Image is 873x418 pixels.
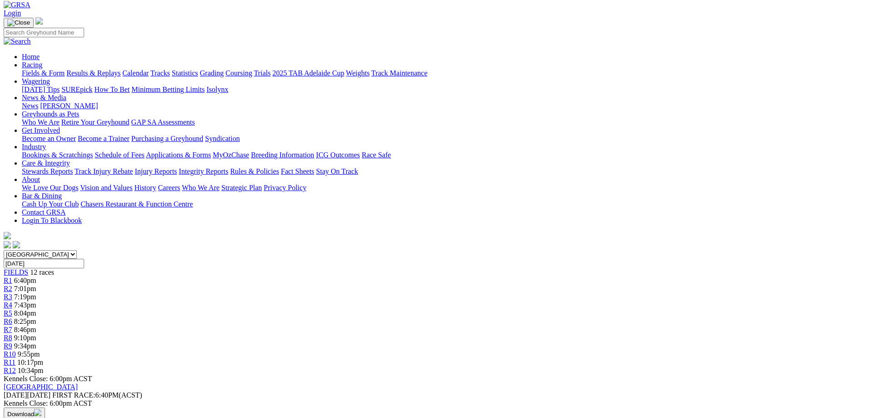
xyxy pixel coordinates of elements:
[346,69,370,77] a: Weights
[254,69,271,77] a: Trials
[18,367,44,374] span: 10:34pm
[4,358,15,366] a: R11
[22,151,93,159] a: Bookings & Scratchings
[22,118,60,126] a: Who We Are
[251,151,314,159] a: Breeding Information
[206,86,228,93] a: Isolynx
[135,167,177,175] a: Injury Reports
[22,126,60,134] a: Get Involved
[182,184,220,191] a: Who We Are
[4,367,16,374] span: R12
[4,391,50,399] span: [DATE]
[22,135,869,143] div: Get Involved
[131,86,205,93] a: Minimum Betting Limits
[4,268,28,276] span: FIELDS
[22,176,40,183] a: About
[122,69,149,77] a: Calendar
[146,151,211,159] a: Applications & Forms
[7,19,30,26] img: Close
[80,200,193,208] a: Chasers Restaurant & Function Centre
[4,277,12,284] a: R1
[22,118,869,126] div: Greyhounds as Pets
[22,77,50,85] a: Wagering
[4,259,84,268] input: Select date
[205,135,240,142] a: Syndication
[316,151,360,159] a: ICG Outcomes
[14,309,36,317] span: 8:04pm
[22,151,869,159] div: Industry
[316,167,358,175] a: Stay On Track
[14,317,36,325] span: 8:25pm
[61,118,130,126] a: Retire Your Greyhound
[52,391,95,399] span: FIRST RACE:
[14,342,36,350] span: 9:34pm
[14,277,36,284] span: 6:40pm
[221,184,262,191] a: Strategic Plan
[14,301,36,309] span: 7:43pm
[4,37,31,45] img: Search
[22,167,73,175] a: Stewards Reports
[34,409,41,416] img: download.svg
[80,184,132,191] a: Vision and Values
[131,118,195,126] a: GAP SA Assessments
[14,293,36,301] span: 7:19pm
[4,317,12,325] a: R6
[52,391,142,399] span: 6:40PM(ACST)
[17,358,43,366] span: 10:17pm
[4,350,16,358] a: R10
[4,28,84,37] input: Search
[22,159,70,167] a: Care & Integrity
[4,18,34,28] button: Toggle navigation
[61,86,92,93] a: SUREpick
[30,268,54,276] span: 12 races
[4,399,869,408] div: Kennels Close: 6:00pm ACST
[22,69,869,77] div: Racing
[22,200,79,208] a: Cash Up Your Club
[4,9,21,17] a: Login
[22,135,76,142] a: Become an Owner
[22,200,869,208] div: Bar & Dining
[78,135,130,142] a: Become a Trainer
[22,192,62,200] a: Bar & Dining
[4,326,12,333] span: R7
[281,167,314,175] a: Fact Sheets
[4,334,12,342] a: R8
[272,69,344,77] a: 2025 TAB Adelaide Cup
[22,94,66,101] a: News & Media
[22,110,79,118] a: Greyhounds as Pets
[95,86,130,93] a: How To Bet
[22,53,40,60] a: Home
[4,232,11,239] img: logo-grsa-white.png
[75,167,133,175] a: Track Injury Rebate
[40,102,98,110] a: [PERSON_NAME]
[213,151,249,159] a: MyOzChase
[230,167,279,175] a: Rules & Policies
[4,293,12,301] a: R3
[22,102,869,110] div: News & Media
[14,285,36,292] span: 7:01pm
[131,135,203,142] a: Purchasing a Greyhound
[4,301,12,309] a: R4
[4,391,27,399] span: [DATE]
[158,184,180,191] a: Careers
[4,309,12,317] span: R5
[151,69,170,77] a: Tracks
[22,208,65,216] a: Contact GRSA
[4,1,30,9] img: GRSA
[22,61,42,69] a: Racing
[4,241,11,248] img: facebook.svg
[22,167,869,176] div: Care & Integrity
[4,285,12,292] a: R2
[22,69,65,77] a: Fields & Form
[22,102,38,110] a: News
[4,342,12,350] a: R9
